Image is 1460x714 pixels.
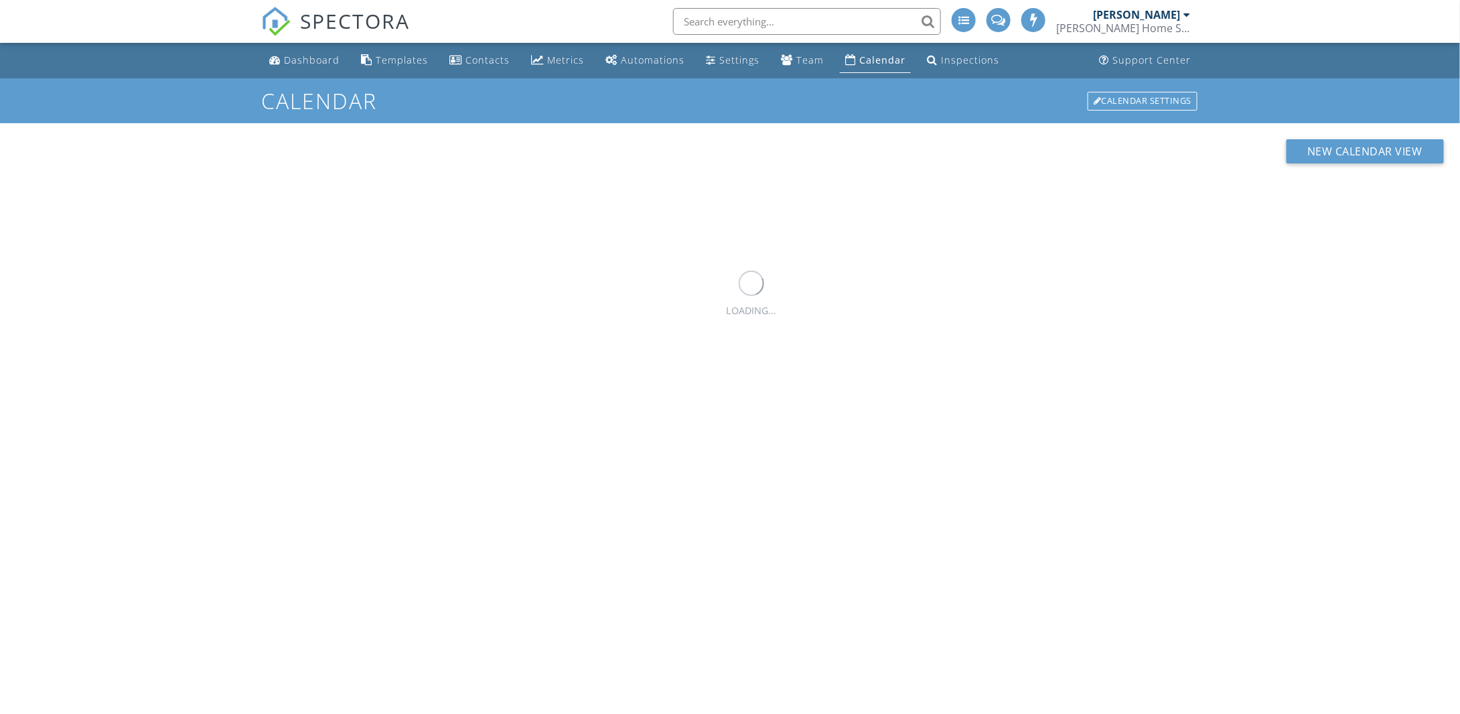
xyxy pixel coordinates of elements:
[1088,92,1197,111] div: Calendar Settings
[719,54,759,66] div: Settings
[526,48,589,73] a: Metrics
[840,48,911,73] a: Calendar
[621,54,684,66] div: Automations
[376,54,428,66] div: Templates
[261,89,1199,113] h1: Calendar
[726,303,776,318] div: LOADING...
[300,7,410,35] span: SPECTORA
[796,54,824,66] div: Team
[776,48,829,73] a: Team
[465,54,510,66] div: Contacts
[547,54,584,66] div: Metrics
[1094,48,1196,73] a: Support Center
[1287,139,1445,163] button: New Calendar View
[1086,90,1199,112] a: Calendar Settings
[922,48,1005,73] a: Inspections
[261,18,410,46] a: SPECTORA
[444,48,515,73] a: Contacts
[859,54,905,66] div: Calendar
[673,8,941,35] input: Search everything...
[356,48,433,73] a: Templates
[701,48,765,73] a: Settings
[1056,21,1190,35] div: Scott Home Services, LLC
[1093,8,1180,21] div: [PERSON_NAME]
[1112,54,1191,66] div: Support Center
[600,48,690,73] a: Automations (Advanced)
[284,54,340,66] div: Dashboard
[264,48,345,73] a: Dashboard
[261,7,291,36] img: The Best Home Inspection Software - Spectora
[941,54,999,66] div: Inspections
